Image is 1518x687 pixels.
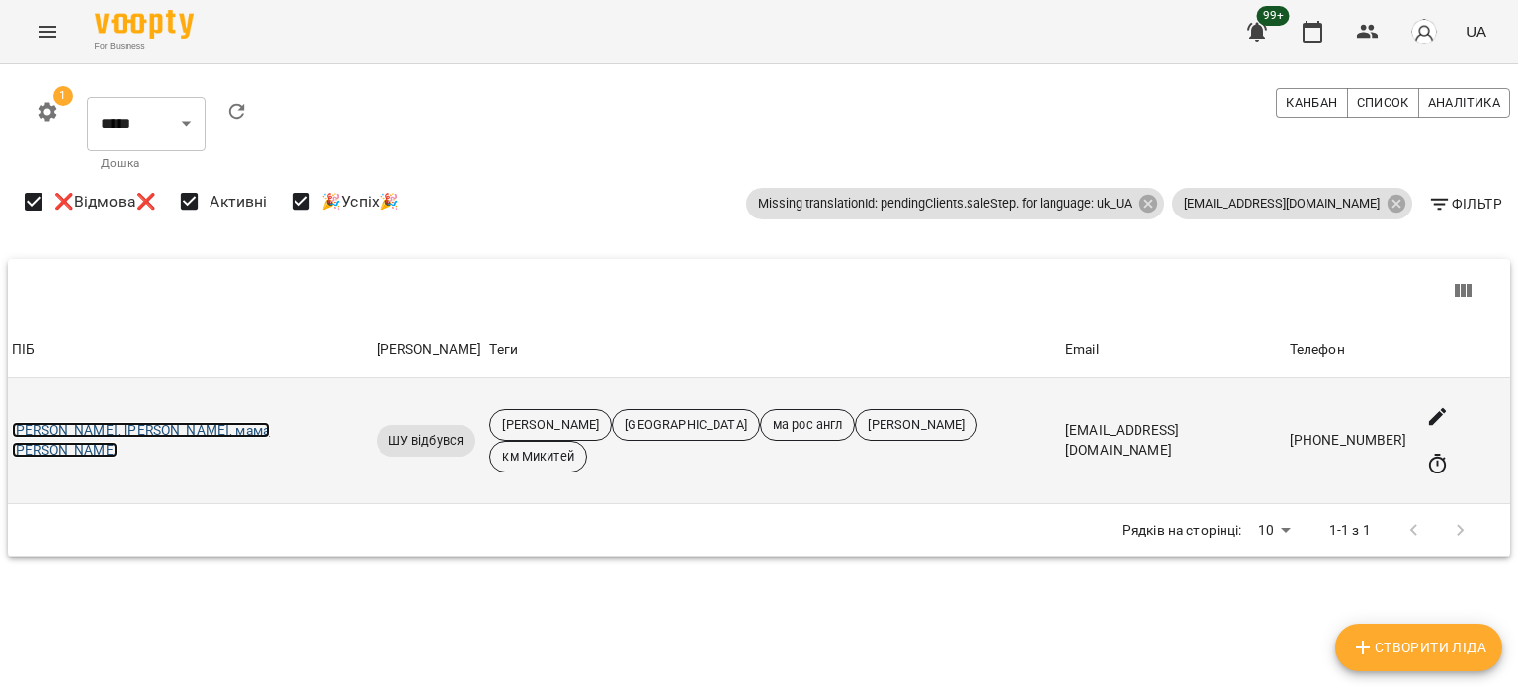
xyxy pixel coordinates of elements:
div: Missing translationId: pendingClients.saleStep. for language: uk_UA [746,188,1164,219]
span: UA [1466,21,1486,42]
span: Список [1357,92,1409,114]
button: Канбан [1276,88,1347,118]
span: 🎉Успіх🎉 [321,190,399,214]
span: Створити Ліда [1351,636,1486,659]
td: [PHONE_NUMBER] [1286,378,1410,504]
div: Телефон [1290,338,1406,362]
button: View Columns [1439,267,1486,314]
p: Рядків на сторінці: [1122,521,1242,541]
div: [EMAIL_ADDRESS][DOMAIN_NAME] [1172,188,1412,219]
div: Теги [489,338,1057,362]
button: UA [1458,13,1494,49]
span: Аналітика [1428,92,1500,114]
span: 1 [53,86,73,106]
span: [PERSON_NAME] [490,416,611,434]
img: Voopty Logo [95,10,194,39]
button: Аналітика [1418,88,1510,118]
button: Фільтр [1420,186,1510,221]
span: Фільтр [1428,192,1502,215]
span: 99+ [1257,6,1290,26]
span: Missing translationId: pendingClients.saleStep. for language: uk_UA [746,195,1143,213]
div: Table Toolbar [8,259,1510,322]
span: For Business [95,41,194,53]
span: [GEOGRAPHIC_DATA] [613,416,759,434]
div: ПІБ [12,338,369,362]
span: Активні [210,190,267,214]
span: [EMAIL_ADDRESS][DOMAIN_NAME] [1172,195,1391,213]
div: 10 [1250,516,1298,545]
span: ма рос англ [761,416,855,434]
span: ШУ відбувся [377,432,476,450]
div: ШУ відбувся [377,425,476,457]
div: [PERSON_NAME] [377,338,482,362]
span: [PERSON_NAME] [856,416,976,434]
td: [EMAIL_ADDRESS][DOMAIN_NAME] [1061,378,1286,504]
img: avatar_s.png [1410,18,1438,45]
p: 1-1 з 1 [1329,521,1371,541]
p: Дошка [101,154,192,174]
div: Email [1065,338,1282,362]
button: Menu [24,8,71,55]
span: км Микитей [490,448,585,466]
span: ❌Відмова❌ [54,190,156,214]
a: [PERSON_NAME], [PERSON_NAME], мама [PERSON_NAME] [12,422,270,458]
button: Створити Ліда [1335,624,1502,671]
span: Канбан [1286,92,1337,114]
button: Список [1347,88,1419,118]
